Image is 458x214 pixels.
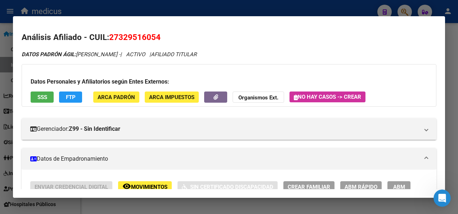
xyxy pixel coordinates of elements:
button: Movimientos [118,181,172,192]
mat-panel-title: Datos de Empadronamiento [30,155,419,163]
button: ABM Rápido [340,181,382,192]
button: ABM [387,181,410,192]
mat-expansion-panel-header: Datos de Empadronamiento [22,148,436,170]
button: Organismos Ext. [233,92,284,103]
mat-panel-title: Gerenciador: [30,125,419,133]
span: No hay casos -> Crear [294,94,361,100]
span: Sin Certificado Discapacidad [190,184,273,190]
span: 27329516054 [109,32,161,42]
span: FTP [66,94,76,101]
button: SSS [31,92,54,103]
button: No hay casos -> Crear [289,92,365,102]
h3: Datos Personales y Afiliatorios según Entes Externos: [31,77,427,86]
i: | ACTIVO | [22,51,197,58]
button: FTP [59,92,82,103]
button: Sin Certificado Discapacidad [178,181,278,192]
button: Enviar Credencial Digital [30,181,112,192]
span: Movimientos [131,184,167,190]
button: Crear Familiar [283,181,334,192]
mat-expansion-panel-header: Gerenciador:Z99 - Sin Identificar [22,118,436,140]
strong: Organismos Ext. [238,94,278,101]
span: [PERSON_NAME] - [22,51,120,58]
span: Crear Familiar [288,184,330,190]
span: AFILIADO TITULAR [151,51,197,58]
button: ARCA Impuestos [145,92,199,103]
span: ABM Rápido [345,184,377,190]
span: SSS [37,94,47,101]
span: ARCA Impuestos [149,94,194,101]
strong: DATOS PADRÓN ÁGIL: [22,51,76,58]
span: ABM [393,184,405,190]
strong: Z99 - Sin Identificar [69,125,120,133]
span: Enviar Credencial Digital [35,184,108,190]
button: ARCA Padrón [93,92,139,103]
span: ARCA Padrón [98,94,135,101]
iframe: Intercom live chat [434,190,451,207]
h2: Análisis Afiliado - CUIL: [22,31,436,44]
mat-icon: remove_red_eye [122,182,131,191]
